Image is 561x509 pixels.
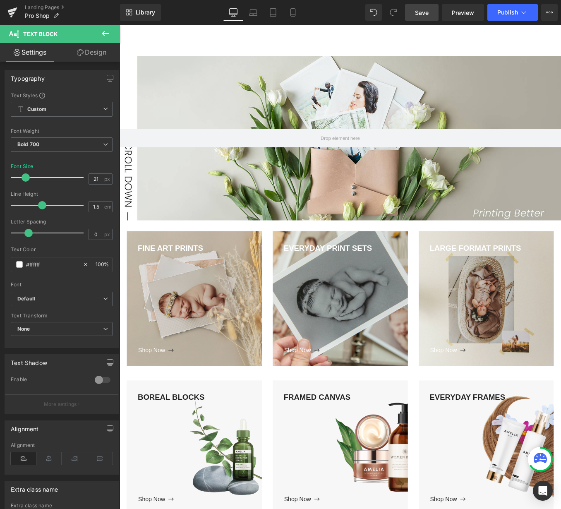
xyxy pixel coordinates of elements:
[17,141,39,147] b: Bold 700
[8,247,161,364] div: FINE ART PRINTS
[174,247,327,364] div: EVERYDAY PRINT SETS
[44,401,77,408] p: More settings
[11,163,34,169] div: Font Size
[385,4,402,21] button: Redo
[21,364,62,375] a: Shop Now
[120,4,161,21] a: New Library
[452,8,474,17] span: Preview
[186,364,228,375] a: Shop Now
[11,481,58,493] div: Extra class name
[11,282,113,288] div: Font
[11,92,113,98] div: Text Styles
[21,365,62,372] span: Shop Now
[104,176,111,182] span: px
[243,4,263,21] a: Laptop
[352,365,393,372] span: Shop Now
[17,295,35,303] i: Default
[11,70,45,82] div: Typography
[11,355,47,366] div: Text Shadow
[26,260,79,269] input: Color
[541,4,558,21] button: More
[415,8,429,17] span: Save
[223,4,243,21] a: Desktop
[11,247,113,252] div: Text Color
[62,43,122,62] a: Design
[25,4,120,11] a: Landing Pages
[11,376,86,385] div: Enable
[497,9,518,16] span: Publish
[283,4,303,21] a: Mobile
[533,481,553,501] div: Open Intercom Messenger
[136,9,155,16] span: Library
[11,191,113,197] div: Line Height
[11,128,113,134] div: Font Weight
[187,365,227,372] span: Shop Now
[25,12,50,19] span: Pro Shop
[27,106,46,113] b: Custom
[352,364,393,375] a: Shop Now
[365,4,382,21] button: Undo
[11,219,113,225] div: Letter Spacing
[11,503,113,509] div: Extra class name
[92,257,112,272] div: %
[442,4,484,21] a: Preview
[104,232,111,237] span: px
[23,31,58,37] span: Text Block
[104,204,111,209] span: em
[11,313,113,319] div: Text Transform
[263,4,283,21] a: Tablet
[487,4,538,21] button: Publish
[339,247,492,364] div: LARGE FORMAT PRINTS
[11,442,113,448] div: Alignment
[5,394,118,414] button: More settings
[11,421,39,432] div: Alignment
[17,326,30,332] b: None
